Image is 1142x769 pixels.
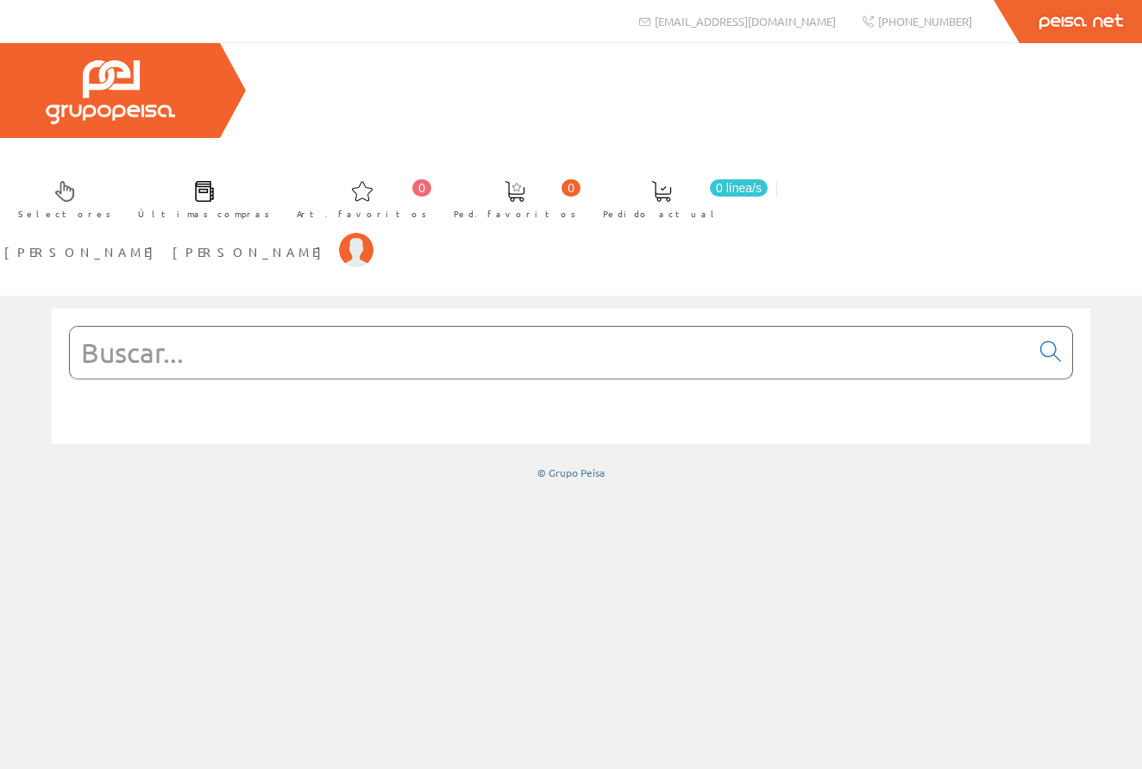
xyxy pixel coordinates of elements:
span: Ped. favoritos [454,205,576,222]
span: Art. favoritos [297,205,427,222]
a: Últimas compras [121,166,279,229]
span: 0 [562,179,580,197]
span: [PHONE_NUMBER] [878,14,972,28]
div: © Grupo Peisa [52,466,1090,480]
a: Selectores [1,166,120,229]
span: 0 [412,179,431,197]
img: Grupo Peisa [46,60,175,124]
input: Buscar... [70,327,1030,378]
span: Pedido actual [603,205,720,222]
a: [PERSON_NAME] [PERSON_NAME] [4,229,373,246]
span: [EMAIL_ADDRESS][DOMAIN_NAME] [655,14,836,28]
span: 0 línea/s [710,179,768,197]
span: Selectores [18,205,111,222]
a: 0 línea/s Pedido actual [586,166,772,229]
span: [PERSON_NAME] [PERSON_NAME] [4,243,330,260]
span: Últimas compras [138,205,270,222]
